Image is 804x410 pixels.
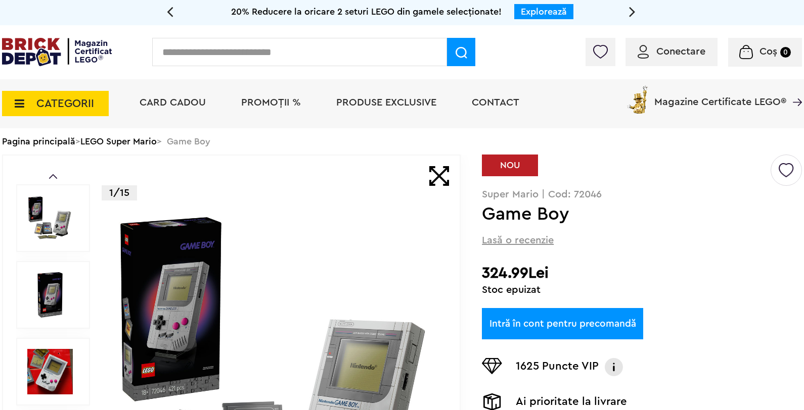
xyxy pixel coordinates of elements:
img: Game Boy [27,195,73,241]
a: Conectare [638,46,705,57]
div: Stoc epuizat [482,285,802,295]
a: LEGO Super Mario [80,137,157,146]
a: Pagina principală [2,137,75,146]
h1: Game Boy [482,205,769,223]
a: Prev [49,174,57,179]
a: Magazine Certificate LEGO® [786,84,802,94]
a: Intră în cont pentru precomandă [482,308,643,339]
p: Super Mario | Cod: 72046 [482,189,802,199]
small: 0 [780,47,791,58]
img: Info VIP [604,358,624,376]
img: Game Boy LEGO 72046 [27,349,73,394]
a: PROMOȚII % [241,97,301,108]
span: CATEGORII [36,98,94,109]
img: Game Boy [27,272,73,318]
span: Conectare [656,46,705,57]
span: Magazine Certificate LEGO® [654,84,786,107]
p: 1/15 [102,185,137,200]
span: Lasă o recenzie [482,233,554,247]
a: Contact [472,97,519,108]
h2: 324.99Lei [482,264,802,282]
div: > > Game Boy [2,128,802,155]
img: Puncte VIP [482,358,502,374]
a: Produse exclusive [336,97,436,108]
a: Card Cadou [140,97,206,108]
a: Explorează [521,7,567,16]
div: NOU [482,155,538,176]
span: Coș [760,46,777,57]
p: 1625 Puncte VIP [516,358,599,376]
span: 20% Reducere la oricare 2 seturi LEGO din gamele selecționate! [231,7,502,16]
